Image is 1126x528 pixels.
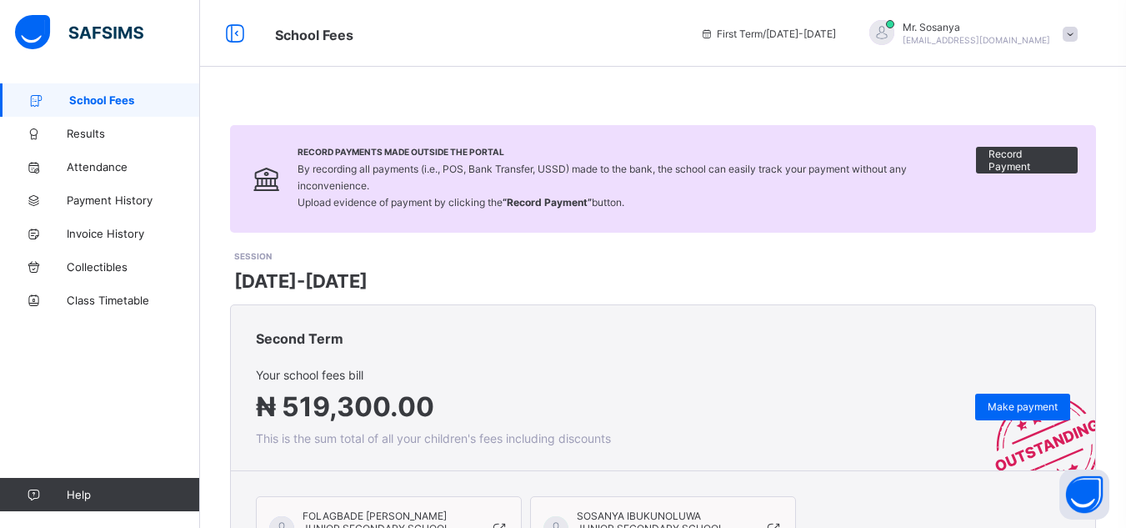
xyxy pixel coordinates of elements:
span: Help [67,488,199,501]
span: ₦ 519,300.00 [256,390,434,423]
div: Mr.Sosanya [853,20,1086,48]
span: By recording all payments (i.e., POS, Bank Transfer, USSD) made to the bank, the school can easil... [298,163,907,209]
span: [EMAIL_ADDRESS][DOMAIN_NAME] [903,35,1050,45]
span: SOSANYA IBUKUNOLUWA [577,510,735,522]
span: session/term information [700,28,836,40]
span: School Fees [69,93,200,107]
span: Class Timetable [67,294,200,307]
span: [DATE]-[DATE] [234,270,368,292]
span: School Fees [275,27,353,43]
span: Invoice History [67,227,200,240]
span: This is the sum total of all your children's fees including discounts [256,431,611,445]
span: Record Payments Made Outside the Portal [298,147,976,157]
span: Make payment [988,400,1058,413]
b: “Record Payment” [503,196,592,209]
span: Your school fees bill [256,368,611,382]
button: Open asap [1059,470,1109,520]
span: Mr. Sosanya [903,21,1050,33]
span: Results [67,127,200,140]
img: safsims [15,15,143,50]
span: FOLAGBADE [PERSON_NAME] [303,510,461,522]
span: Payment History [67,194,200,207]
img: outstanding-stamp.3c148f88c3ebafa6da95868fa43343a1.svg [974,375,1095,470]
span: SESSION [234,251,272,261]
span: Collectibles [67,260,200,274]
span: Record Payment [988,148,1065,173]
span: Second Term [256,330,343,347]
span: Attendance [67,160,200,173]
